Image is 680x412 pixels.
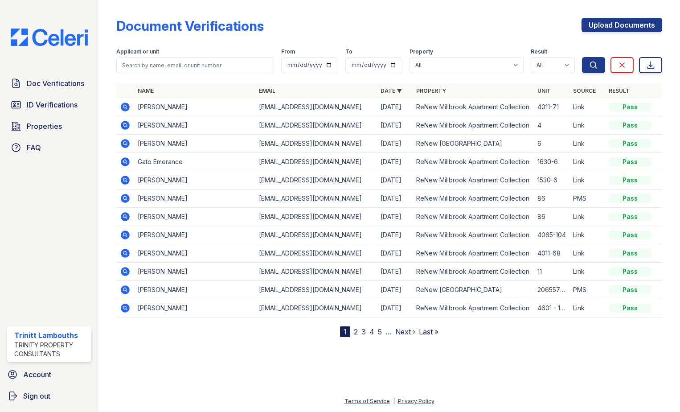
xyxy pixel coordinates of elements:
td: ReNew Millbrook Apartment Collection [413,299,534,317]
a: 3 [361,327,366,336]
div: Pass [609,212,651,221]
td: [DATE] [377,281,413,299]
a: Result [609,87,630,94]
td: ReNew Millbrook Apartment Collection [413,190,534,208]
a: Source [573,87,596,94]
td: [DATE] [377,263,413,281]
td: [PERSON_NAME] [134,244,255,263]
td: [DATE] [377,153,413,171]
td: [DATE] [377,190,413,208]
div: Pass [609,231,651,239]
td: [PERSON_NAME] [134,116,255,135]
td: Link [569,153,605,171]
td: Link [569,116,605,135]
a: Next › [395,327,415,336]
td: Link [569,299,605,317]
td: PMS [569,190,605,208]
td: 4011-71 [534,98,569,116]
div: Pass [609,176,651,185]
a: Account [4,366,95,383]
div: Pass [609,285,651,294]
td: 4 [534,116,569,135]
td: ReNew [GEOGRAPHIC_DATA] [413,281,534,299]
div: 1 [340,326,350,337]
a: Sign out [4,387,95,405]
td: [EMAIL_ADDRESS][DOMAIN_NAME] [255,244,377,263]
a: Properties [7,117,91,135]
span: ID Verifications [27,99,78,110]
div: Pass [609,194,651,203]
div: Pass [609,157,651,166]
td: ReNew Millbrook Apartment Collection [413,171,534,190]
div: Pass [609,103,651,111]
td: Link [569,98,605,116]
td: 86 [534,190,569,208]
label: Applicant or unit [116,48,159,55]
div: Trinitt Lambouths [14,330,88,341]
td: [DATE] [377,171,413,190]
div: Pass [609,139,651,148]
a: Doc Verifications [7,74,91,92]
span: Properties [27,121,62,132]
td: [DATE] [377,299,413,317]
span: … [385,326,392,337]
td: [PERSON_NAME] [134,263,255,281]
td: Gato Emerance [134,153,255,171]
td: [PERSON_NAME] [134,208,255,226]
td: Link [569,171,605,190]
td: [PERSON_NAME] [134,98,255,116]
label: Property [410,48,433,55]
td: [PERSON_NAME] [134,171,255,190]
img: CE_Logo_Blue-a8612792a0a2168367f1c8372b55b34899dd931a85d93a1a3d3e32e68fde9ad4.png [4,29,95,46]
td: 1630-6 [534,153,569,171]
td: [PERSON_NAME] [134,190,255,208]
div: Pass [609,267,651,276]
td: [DATE] [377,135,413,153]
label: From [281,48,295,55]
a: 4 [369,327,374,336]
td: [PERSON_NAME] [134,281,255,299]
td: [EMAIL_ADDRESS][DOMAIN_NAME] [255,98,377,116]
td: Link [569,244,605,263]
label: Result [531,48,547,55]
a: FAQ [7,139,91,157]
span: FAQ [27,142,41,153]
td: 4011-68 [534,244,569,263]
td: PMS [569,281,605,299]
td: [DATE] [377,208,413,226]
a: Terms of Service [344,398,390,404]
td: [EMAIL_ADDRESS][DOMAIN_NAME] [255,226,377,244]
td: [EMAIL_ADDRESS][DOMAIN_NAME] [255,135,377,153]
td: Link [569,135,605,153]
td: [EMAIL_ADDRESS][DOMAIN_NAME] [255,263,377,281]
a: Upload Documents [582,18,662,32]
td: ReNew [GEOGRAPHIC_DATA] [413,135,534,153]
td: 20655736 [534,281,569,299]
a: 2 [354,327,358,336]
td: [DATE] [377,244,413,263]
td: 86 [534,208,569,226]
a: Property [416,87,446,94]
td: [PERSON_NAME] [134,226,255,244]
td: [DATE] [377,226,413,244]
td: [EMAIL_ADDRESS][DOMAIN_NAME] [255,153,377,171]
a: Last » [419,327,438,336]
td: [EMAIL_ADDRESS][DOMAIN_NAME] [255,299,377,317]
td: 4601 - 102 [534,299,569,317]
td: [DATE] [377,98,413,116]
td: ReNew Millbrook Apartment Collection [413,116,534,135]
td: ReNew Millbrook Apartment Collection [413,153,534,171]
a: Email [259,87,275,94]
td: ReNew Millbrook Apartment Collection [413,208,534,226]
td: ReNew Millbrook Apartment Collection [413,244,534,263]
span: Account [23,369,51,380]
td: Link [569,226,605,244]
td: 11 [534,263,569,281]
td: [PERSON_NAME] [134,299,255,317]
span: Doc Verifications [27,78,84,89]
td: [DATE] [377,116,413,135]
input: Search by name, email, or unit number [116,57,274,73]
div: Pass [609,304,651,313]
a: Date ▼ [381,87,402,94]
